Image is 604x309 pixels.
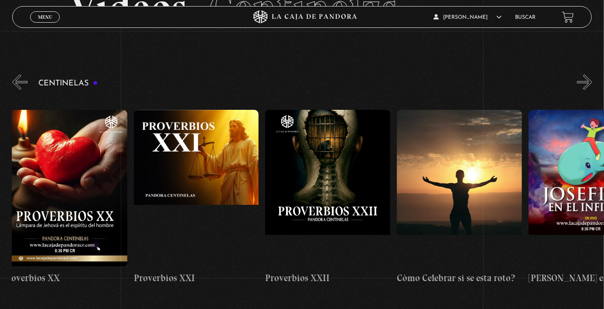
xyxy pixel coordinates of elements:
[2,96,127,299] a: Proverbios XX
[134,271,259,285] h4: Proverbios XXI
[434,15,502,20] span: [PERSON_NAME]
[12,75,27,90] button: Previous
[562,11,574,23] a: View your shopping cart
[35,22,55,28] span: Cerrar
[38,79,98,88] h3: Centinelas
[397,271,522,285] h4: Cómo Celebrar si se esta roto?
[134,96,259,299] a: Proverbios XXI
[265,271,390,285] h4: Proverbios XXII
[38,14,52,20] span: Menu
[265,96,390,299] a: Proverbios XXII
[515,15,536,20] a: Buscar
[2,271,127,285] h4: Proverbios XX
[577,75,592,90] button: Next
[397,96,522,299] a: Cómo Celebrar si se esta roto?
